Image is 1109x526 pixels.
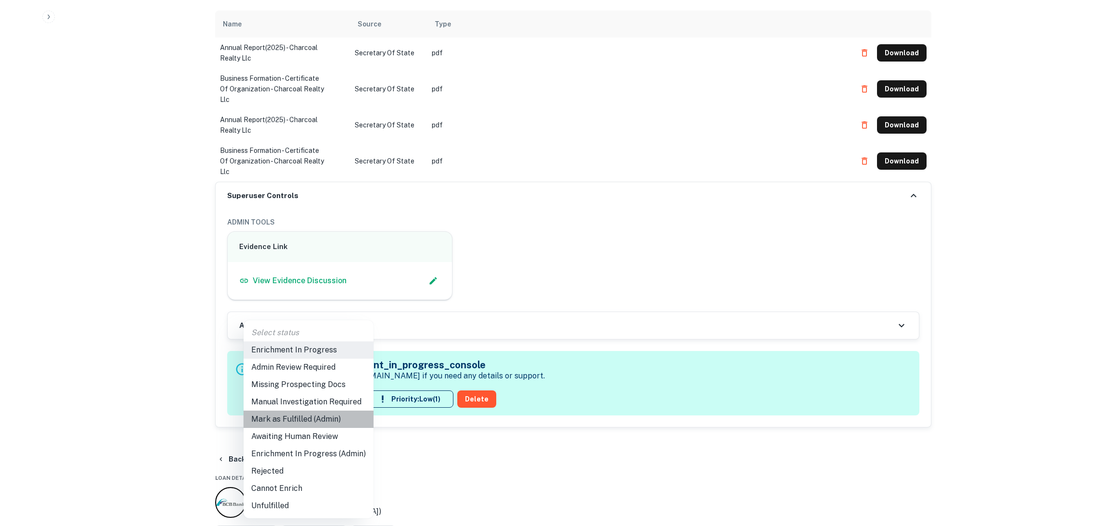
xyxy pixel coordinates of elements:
[244,463,374,480] li: Rejected
[244,445,374,463] li: Enrichment In Progress (Admin)
[244,393,374,411] li: Manual Investigation Required
[244,428,374,445] li: Awaiting Human Review
[244,497,374,514] li: Unfulfilled
[244,341,374,359] li: Enrichment In Progress
[244,359,374,376] li: Admin Review Required
[1061,449,1109,495] iframe: Chat Widget
[244,480,374,497] li: Cannot Enrich
[244,411,374,428] li: Mark as Fulfilled (Admin)
[244,376,374,393] li: Missing Prospecting Docs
